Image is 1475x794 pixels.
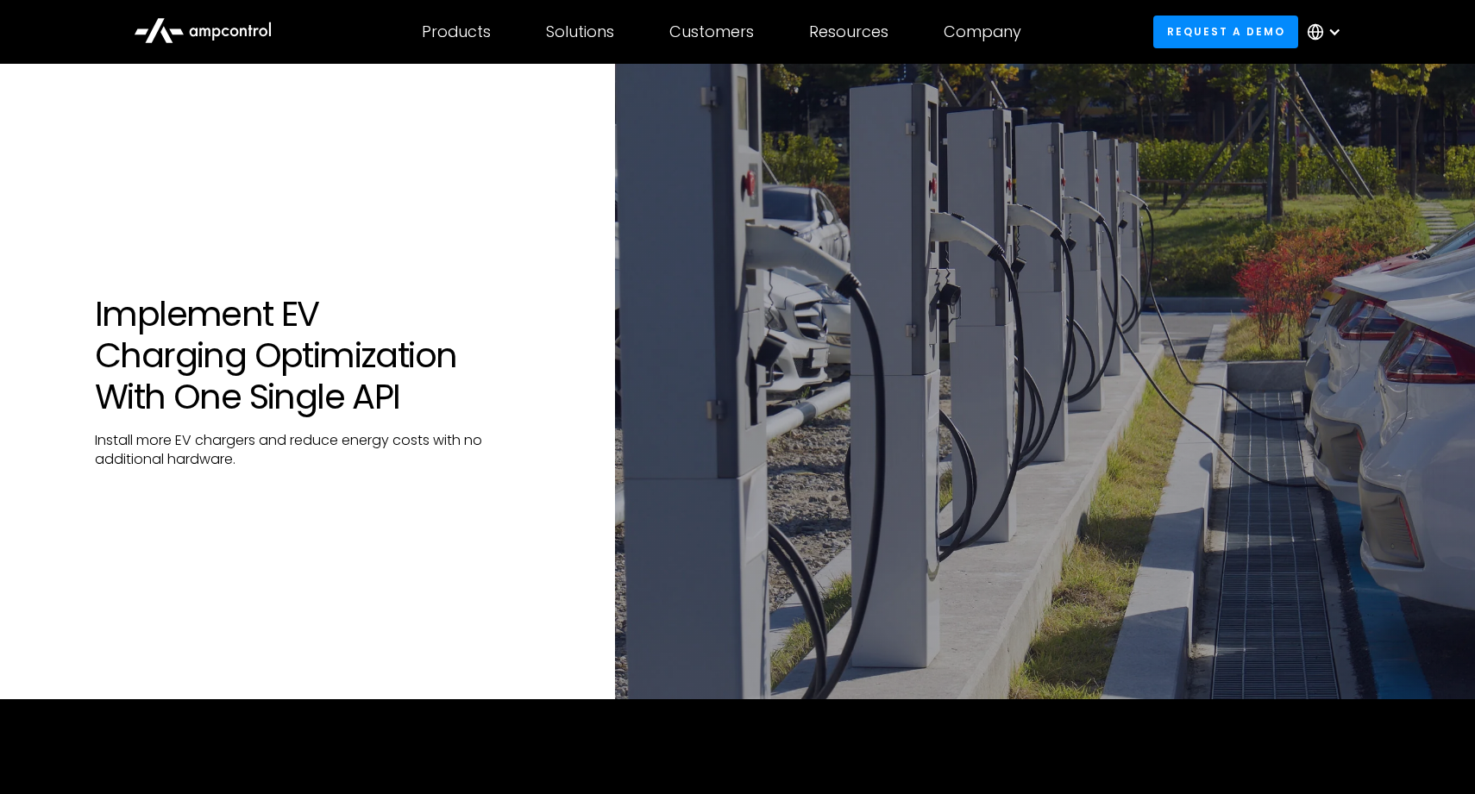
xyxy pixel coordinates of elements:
[809,22,888,41] div: Resources
[944,22,1021,41] div: Company
[95,293,529,417] h1: Implement EV Charging Optimization With One Single API
[1153,16,1298,47] a: Request a demo
[669,22,754,41] div: Customers
[546,22,614,41] div: Solutions
[95,431,529,470] p: Install more EV chargers and reduce energy costs with no additional hardware.
[422,22,491,41] div: Products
